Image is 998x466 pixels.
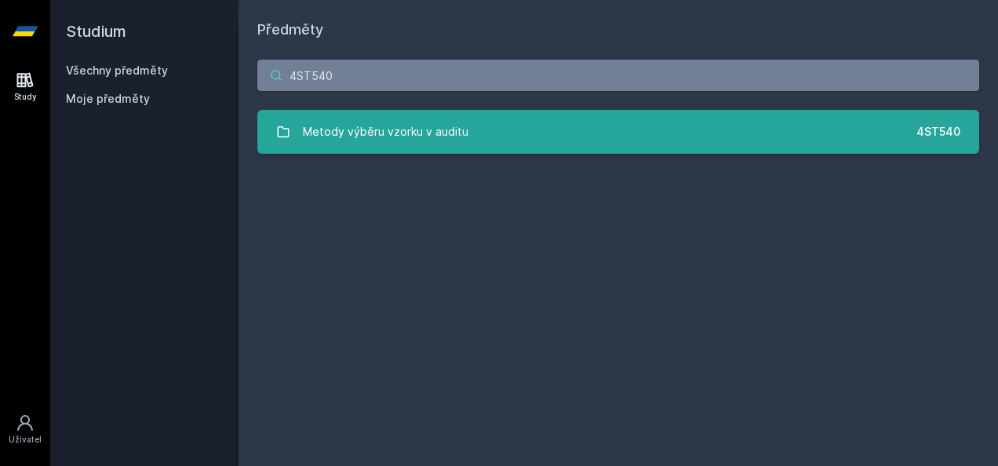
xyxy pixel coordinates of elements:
span: Moje předměty [66,91,150,107]
h1: Předměty [257,19,979,41]
div: 4ST540 [916,124,960,140]
input: Název nebo ident předmětu… [257,60,979,91]
div: Metody výběru vzorku v auditu [303,116,468,147]
a: Všechny předměty [66,64,168,77]
div: Uživatel [9,434,42,446]
div: Study [14,91,37,103]
a: Metody výběru vzorku v auditu 4ST540 [257,110,979,154]
a: Study [3,63,47,111]
a: Uživatel [3,406,47,453]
